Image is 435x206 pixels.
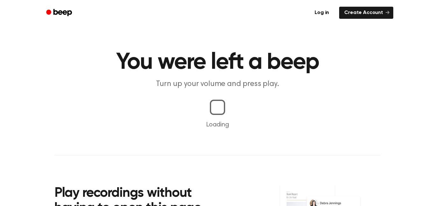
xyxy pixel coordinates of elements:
a: Beep [42,7,78,19]
p: Loading [8,120,427,130]
a: Log in [308,5,335,20]
h1: You were left a beep [54,51,381,74]
a: Create Account [339,7,393,19]
p: Turn up your volume and press play. [95,79,340,89]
